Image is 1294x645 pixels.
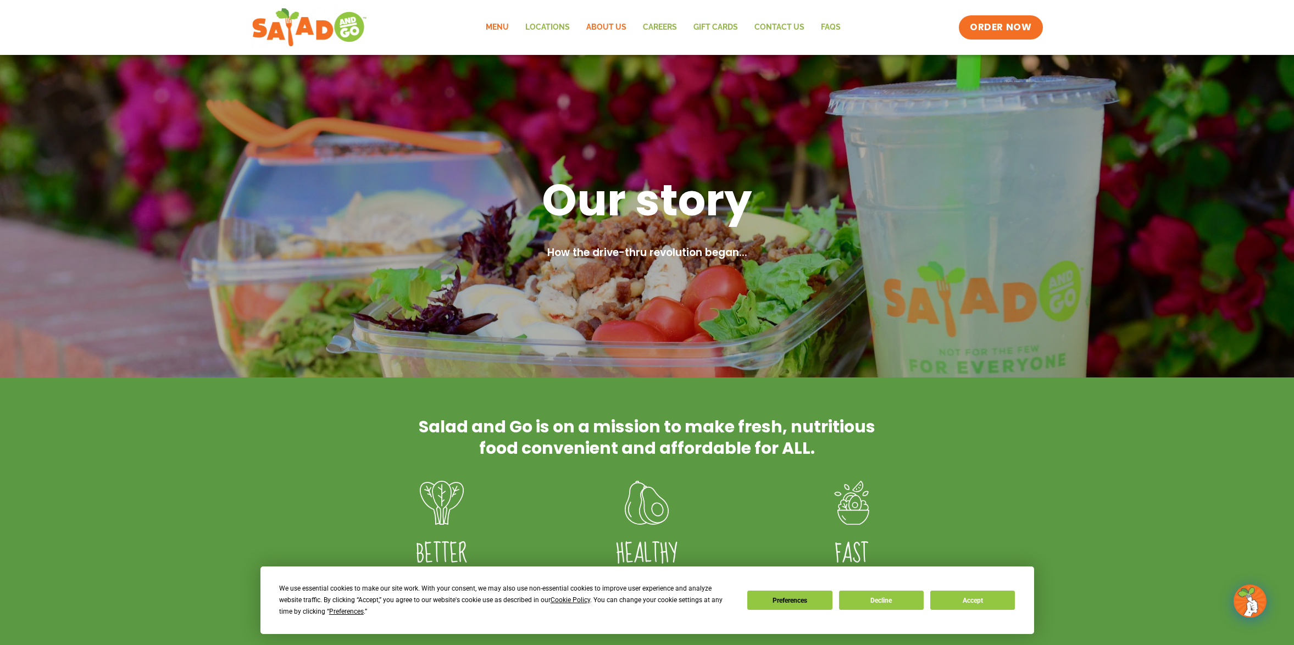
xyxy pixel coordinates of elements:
h1: Our story [362,171,933,229]
img: wpChatIcon [1235,586,1265,616]
a: Locations [517,15,578,40]
button: Accept [930,591,1015,610]
span: Preferences [329,608,364,615]
a: Contact Us [746,15,813,40]
a: GIFT CARDS [685,15,746,40]
h4: FAST [765,539,937,570]
span: Cookie Policy [551,596,590,604]
span: ORDER NOW [970,21,1031,34]
button: Preferences [747,591,832,610]
img: new-SAG-logo-768×292 [252,5,368,49]
h2: Salad and Go is on a mission to make fresh, nutritious food convenient and affordable for ALL. [416,416,878,459]
button: Decline [839,591,924,610]
div: Cookie Consent Prompt [260,566,1034,634]
nav: Menu [477,15,849,40]
a: FAQs [813,15,849,40]
h4: Better [356,539,528,570]
h2: How the drive-thru revolution began... [362,245,933,261]
h4: Healthy [560,539,732,570]
a: About Us [578,15,635,40]
a: Menu [477,15,517,40]
div: We use essential cookies to make our site work. With your consent, we may also use non-essential ... [279,583,734,618]
a: ORDER NOW [959,15,1042,40]
a: Careers [635,15,685,40]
